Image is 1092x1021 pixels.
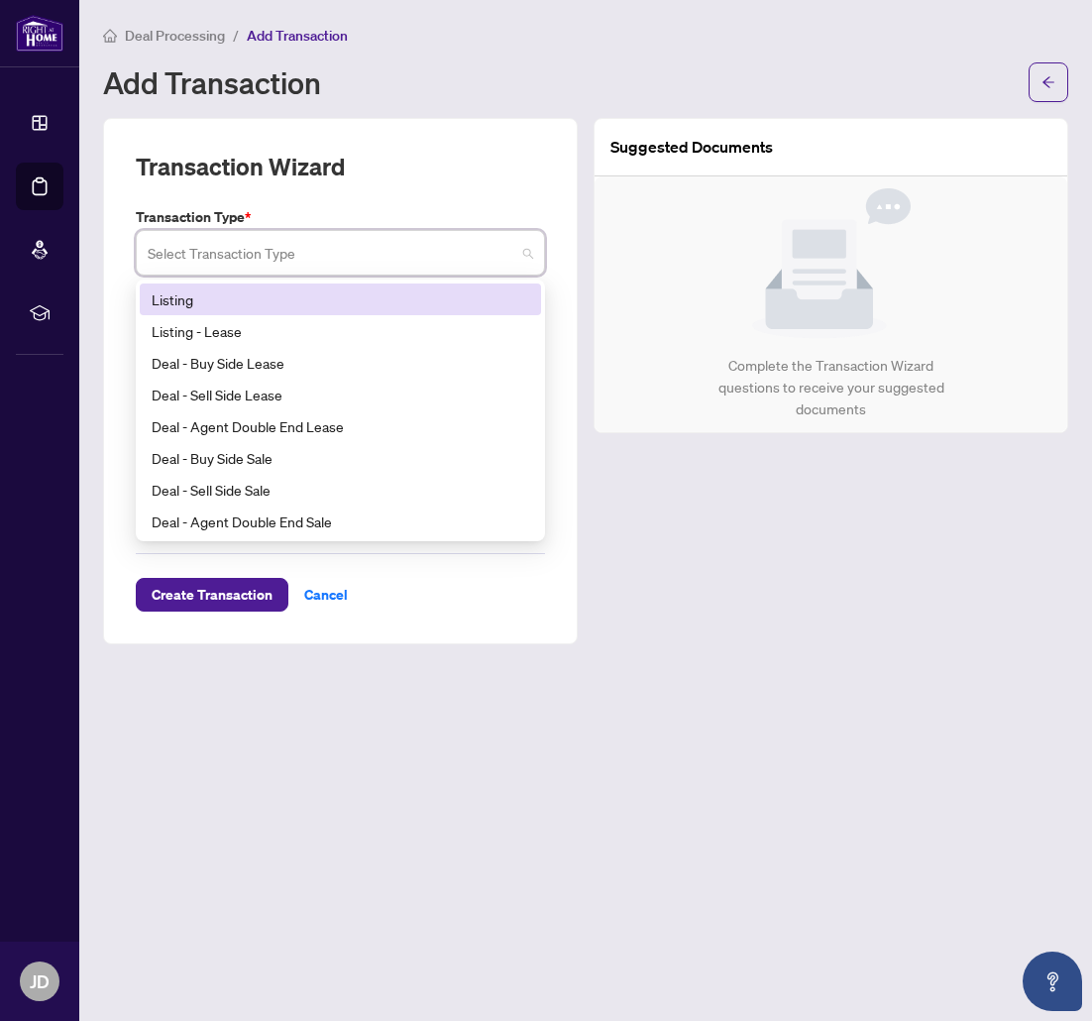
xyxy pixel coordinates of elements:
[30,967,50,995] span: JD
[152,479,529,501] div: Deal - Sell Side Sale
[752,188,911,339] img: Null State Icon
[140,315,541,347] div: Listing - Lease
[152,415,529,437] div: Deal - Agent Double End Lease
[125,27,225,45] span: Deal Processing
[152,384,529,405] div: Deal - Sell Side Lease
[136,206,545,228] label: Transaction Type
[233,24,239,47] li: /
[140,506,541,537] div: Deal - Agent Double End Sale
[140,347,541,379] div: Deal - Buy Side Lease
[140,410,541,442] div: Deal - Agent Double End Lease
[152,352,529,374] div: Deal - Buy Side Lease
[103,66,321,98] h1: Add Transaction
[697,355,965,420] div: Complete the Transaction Wizard questions to receive your suggested documents
[152,447,529,469] div: Deal - Buy Side Sale
[140,474,541,506] div: Deal - Sell Side Sale
[140,284,541,315] div: Listing
[1023,952,1082,1011] button: Open asap
[152,510,529,532] div: Deal - Agent Double End Sale
[136,578,288,612] button: Create Transaction
[288,578,364,612] button: Cancel
[136,151,345,182] h2: Transaction Wizard
[140,442,541,474] div: Deal - Buy Side Sale
[610,135,773,160] article: Suggested Documents
[247,27,348,45] span: Add Transaction
[152,320,529,342] div: Listing - Lease
[103,29,117,43] span: home
[152,288,529,310] div: Listing
[140,379,541,410] div: Deal - Sell Side Lease
[16,15,63,52] img: logo
[304,579,348,611] span: Cancel
[152,579,273,611] span: Create Transaction
[1041,75,1055,89] span: arrow-left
